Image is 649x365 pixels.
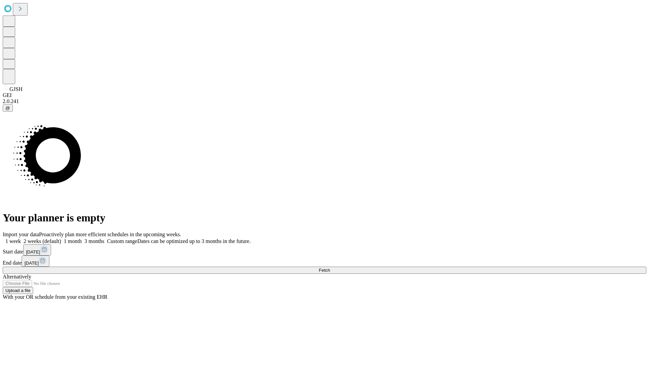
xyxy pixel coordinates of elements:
div: End date [3,255,646,267]
span: Alternatively [3,274,31,279]
div: GEI [3,92,646,98]
span: [DATE] [26,249,40,254]
span: GJSH [9,86,22,92]
span: 2 weeks (default) [24,238,61,244]
span: Custom range [107,238,137,244]
span: Proactively plan more efficient schedules in the upcoming weeks. [39,232,181,237]
span: 1 week [5,238,21,244]
div: Start date [3,244,646,255]
button: @ [3,104,13,112]
button: [DATE] [23,244,51,255]
span: @ [5,105,10,111]
button: Fetch [3,267,646,274]
span: 3 months [85,238,104,244]
button: [DATE] [22,255,49,267]
button: Upload a file [3,287,33,294]
span: With your OR schedule from your existing EHR [3,294,107,300]
div: 2.0.241 [3,98,646,104]
span: Fetch [319,268,330,273]
h1: Your planner is empty [3,212,646,224]
span: Dates can be optimized up to 3 months in the future. [137,238,250,244]
span: Import your data [3,232,39,237]
span: 1 month [64,238,82,244]
span: [DATE] [24,261,39,266]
